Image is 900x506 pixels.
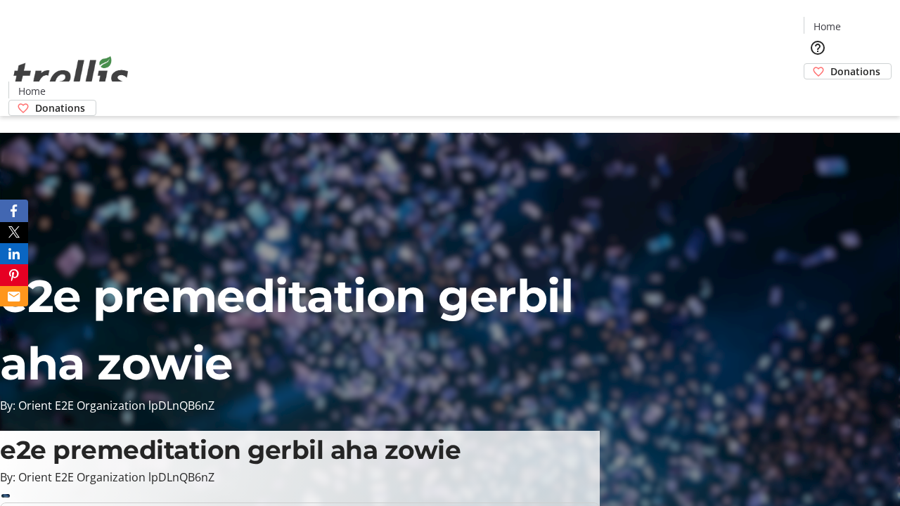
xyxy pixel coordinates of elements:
[804,34,832,62] button: Help
[8,41,134,111] img: Orient E2E Organization lpDLnQB6nZ's Logo
[804,19,849,34] a: Home
[35,100,85,115] span: Donations
[804,79,832,108] button: Cart
[8,100,96,116] a: Donations
[830,64,880,79] span: Donations
[18,84,46,98] span: Home
[814,19,841,34] span: Home
[9,84,54,98] a: Home
[804,63,892,79] a: Donations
